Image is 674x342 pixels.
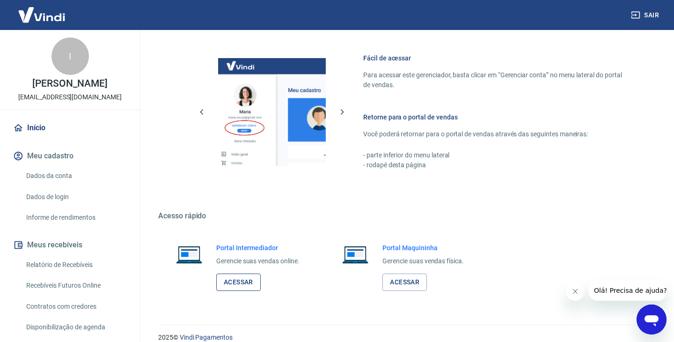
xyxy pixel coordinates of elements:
img: Imagem de um notebook aberto [336,243,375,266]
p: Gerencie suas vendas física. [382,256,464,266]
a: Disponibilização de agenda [22,318,129,337]
img: Vindi [11,0,72,29]
iframe: Mensagem da empresa [588,280,667,301]
iframe: Botão para abrir a janela de mensagens [637,305,667,335]
h6: Portal Maquininha [382,243,464,253]
h6: Retorne para o portal de vendas [363,112,629,122]
p: Você poderá retornar para o portal de vendas através das seguintes maneiras: [363,129,629,139]
p: Gerencie suas vendas online. [216,256,300,266]
p: - parte inferior do menu lateral [363,150,629,160]
div: I [51,37,89,75]
a: Relatório de Recebíveis [22,255,129,275]
h6: Portal Intermediador [216,243,300,253]
button: Meu cadastro [11,146,129,166]
a: Vindi Pagamentos [180,334,233,341]
img: Imagem de um notebook aberto [169,243,209,266]
a: Início [11,118,129,138]
img: Imagem da dashboard mostrando o botão de gerenciar conta na sidebar no lado esquerdo [218,58,326,166]
p: [EMAIL_ADDRESS][DOMAIN_NAME] [18,92,122,102]
iframe: Fechar mensagem [566,282,585,301]
h6: Fácil de acessar [363,53,629,63]
button: Meus recebíveis [11,235,129,255]
p: - rodapé desta página [363,160,629,170]
a: Contratos com credores [22,297,129,316]
p: Para acessar este gerenciador, basta clicar em “Gerenciar conta” no menu lateral do portal de ven... [363,70,629,90]
h5: Acesso rápido [158,211,652,221]
p: [PERSON_NAME] [32,79,107,89]
button: Sair [629,7,663,24]
a: Dados da conta [22,166,129,186]
a: Recebíveis Futuros Online [22,276,129,295]
a: Acessar [216,274,261,291]
a: Acessar [382,274,427,291]
span: Olá! Precisa de ajuda? [6,7,79,14]
a: Dados de login [22,187,129,207]
a: Informe de rendimentos [22,208,129,227]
